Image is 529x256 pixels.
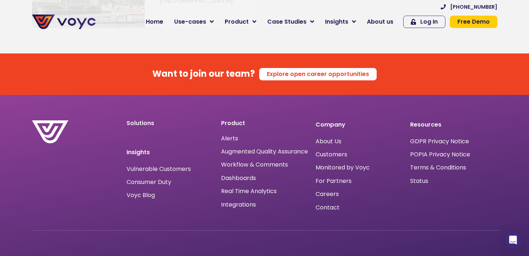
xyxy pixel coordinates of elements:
a: Use-cases [169,15,219,29]
p: Resources [410,120,497,129]
a: Consumer Duty [127,179,171,185]
a: Vulnerable Customers [127,166,191,172]
span: Explore open career opportunities [267,71,369,77]
a: Explore open career opportunities [259,68,377,80]
a: Solutions [127,119,154,127]
p: Product [221,120,308,126]
a: Product [219,15,262,29]
a: About us [361,15,399,29]
a: Log In [403,16,445,28]
p: Company [316,120,403,129]
a: Free Demo [450,16,497,28]
span: Product [225,17,249,26]
img: voyc-full-logo [32,15,96,29]
span: Use-cases [174,17,206,26]
a: Insights [320,15,361,29]
a: Home [140,15,169,29]
span: [PHONE_NUMBER] [450,4,497,9]
span: About us [367,17,393,26]
span: Insights [325,17,348,26]
span: Log In [420,19,438,25]
a: Case Studies [262,15,320,29]
a: Augmented Quality Assurance [221,148,308,155]
h4: Want to join our team? [152,69,255,79]
p: Insights [127,148,214,157]
span: Home [146,17,163,26]
span: Case Studies [267,17,306,26]
div: Open Intercom Messenger [504,231,522,249]
span: Free Demo [457,19,490,25]
a: [PHONE_NUMBER] [441,4,497,9]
